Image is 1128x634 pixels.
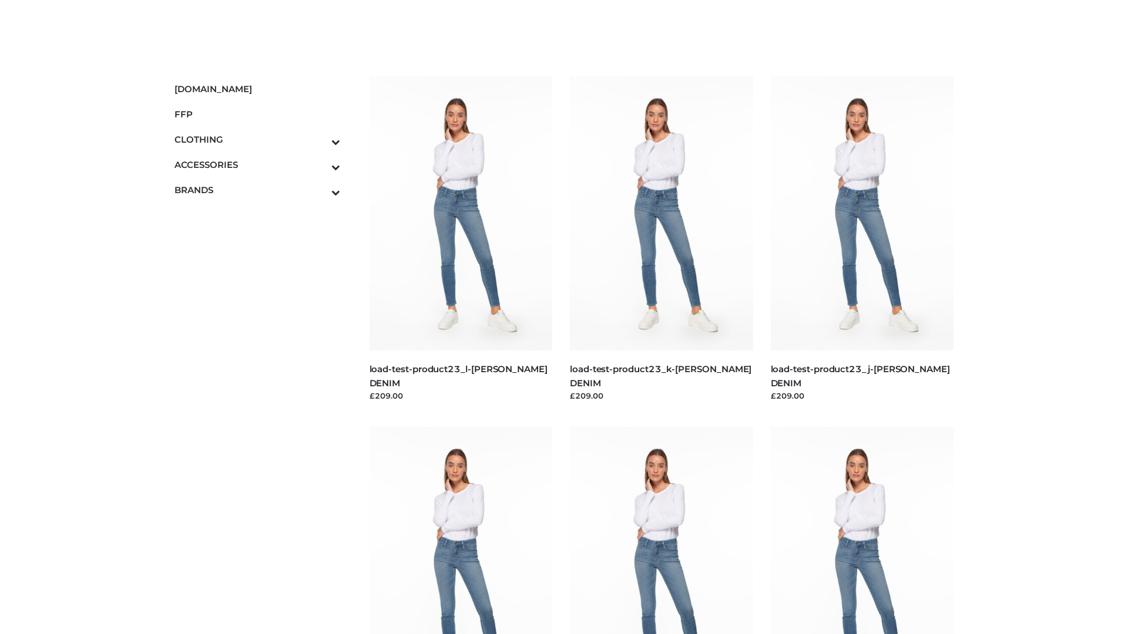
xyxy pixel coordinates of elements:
[174,102,340,127] a: FFP
[370,363,548,388] a: load-test-product23_l-[PERSON_NAME] DENIM
[174,183,340,197] span: BRANDS
[174,76,340,102] a: [DOMAIN_NAME]
[771,363,950,388] a: load-test-product23_j-[PERSON_NAME] DENIM
[174,158,340,171] span: ACCESSORIES
[174,133,340,146] span: CLOTHING
[771,390,954,402] div: £209.00
[299,177,340,203] button: Toggle Submenu
[570,363,751,388] a: load-test-product23_k-[PERSON_NAME] DENIM
[174,127,340,152] a: CLOTHINGToggle Submenu
[370,390,553,402] div: £209.00
[174,107,340,121] span: FFP
[174,152,340,177] a: ACCESSORIESToggle Submenu
[299,152,340,177] button: Toggle Submenu
[174,82,340,96] span: [DOMAIN_NAME]
[570,390,753,402] div: £209.00
[174,177,340,203] a: BRANDSToggle Submenu
[299,127,340,152] button: Toggle Submenu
